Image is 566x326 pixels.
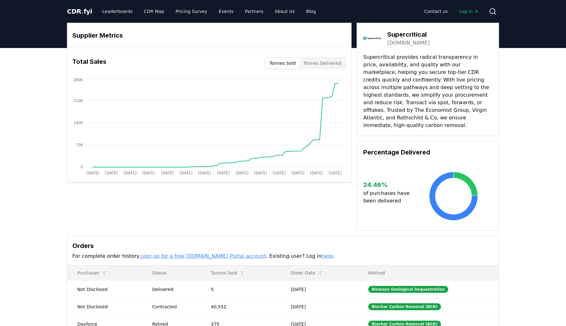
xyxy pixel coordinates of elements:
td: Not Disclosed [67,298,142,315]
img: Supercritical-logo [363,29,381,47]
h3: Orders [72,241,494,251]
span: Log in [459,8,479,15]
div: Biomass Geological Sequestration [368,286,448,293]
tspan: [DATE] [87,171,99,175]
button: Order Date [286,267,328,279]
tspan: [DATE] [180,171,193,175]
a: sign up for a free [DOMAIN_NAME] Portal account [141,253,266,259]
a: Pricing Survey [171,6,212,17]
a: Contact us [419,6,453,17]
tspan: [DATE] [105,171,118,175]
tspan: [DATE] [198,171,211,175]
a: Log in [454,6,484,17]
p: Supercritical provides radical transparency in price, availability, and quality with our marketpl... [363,53,492,129]
tspan: [DATE] [254,171,267,175]
p: Status [147,270,196,276]
nav: Main [419,6,484,17]
a: Events [214,6,238,17]
tspan: 70K [76,143,83,147]
h3: 24.46 % [363,180,415,190]
p: of purchases have been delivered [363,190,415,205]
a: CDR.fyi [67,7,92,16]
nav: Main [97,6,321,17]
a: [DOMAIN_NAME] [387,39,430,47]
tspan: [DATE] [329,171,342,175]
h3: Supplier Metrics [72,31,346,40]
td: 40,552 [201,298,281,315]
h3: Total Sales [72,57,106,69]
p: For complete order history, . Existing user? Log in . [72,252,494,260]
h3: Percentage Delivered [363,148,492,157]
td: Not Disclosed [67,281,142,298]
div: Delivered [152,286,196,293]
tspan: [DATE] [273,171,286,175]
tspan: 280K [73,78,83,82]
tspan: [DATE] [236,171,249,175]
tspan: 140K [73,121,83,125]
tspan: [DATE] [142,171,155,175]
tspan: [DATE] [310,171,323,175]
tspan: [DATE] [217,171,230,175]
div: Contracted [152,304,196,310]
a: here [322,253,333,259]
button: Tonnes Sold [266,58,299,68]
tspan: 210K [73,99,83,103]
h3: Supercritical [387,30,430,39]
button: Tonnes Sold [206,267,250,279]
button: Purchaser [72,267,112,279]
a: CDR Map [139,6,169,17]
button: Tonnes Delivered [299,58,345,68]
tspan: 0 [81,165,83,169]
td: [DATE] [281,298,358,315]
td: [DATE] [281,281,358,298]
a: Partners [240,6,268,17]
tspan: [DATE] [161,171,174,175]
td: 5 [201,281,281,298]
a: About Us [270,6,300,17]
div: Biochar Carbon Removal (BCR) [368,303,441,310]
span: CDR fyi [67,8,92,15]
tspan: [DATE] [292,171,304,175]
a: Leaderboards [97,6,138,17]
span: . [81,8,84,15]
tspan: [DATE] [124,171,137,175]
a: Blog [301,6,321,17]
p: Method [363,270,494,276]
